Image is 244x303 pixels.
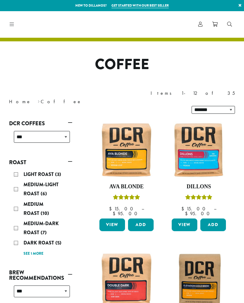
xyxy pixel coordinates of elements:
[9,167,72,260] div: Roast
[99,218,125,231] a: View
[98,183,155,190] h4: Ava Blonde
[170,121,227,216] a: DillonsRated 5.00 out of 5
[185,210,212,217] bdi: 95.00
[55,239,61,246] span: (5)
[23,181,58,197] span: Medium-Light Roast
[41,190,47,197] span: (6)
[185,210,190,217] span: $
[9,129,72,150] div: DCR Coffees
[41,229,47,236] span: (7)
[38,96,40,105] span: ›
[111,3,169,8] a: Get started with our best seller
[9,267,72,283] a: Brew Recommendations
[113,194,140,203] div: Rated 5.00 out of 5
[170,121,227,179] img: Dillons-12oz-300x300.jpg
[9,157,72,167] a: Roast
[170,183,227,190] h4: Dillons
[9,118,72,129] a: DCR Coffees
[181,206,208,212] bdi: 15.00
[109,206,136,212] bdi: 15.00
[23,251,43,257] a: See 1 more
[200,218,226,231] button: Add
[23,239,55,246] span: Dark Roast
[128,218,154,231] button: Add
[181,206,186,212] span: $
[222,19,237,29] a: Search
[23,220,59,236] span: Medium-Dark Roast
[9,98,31,105] a: Home
[113,210,118,217] span: $
[55,171,61,178] span: (3)
[109,206,114,212] span: $
[41,210,49,217] span: (10)
[5,56,239,73] h1: Coffee
[113,210,140,217] bdi: 95.00
[172,218,197,231] a: View
[214,206,216,212] span: –
[23,171,55,178] span: Light Roast
[23,201,43,217] span: Medium Roast
[142,206,144,212] span: –
[98,121,155,179] img: Ava-Blonde-12oz-1-300x300.jpg
[98,121,155,216] a: Ava BlondeRated 5.00 out of 5
[9,98,113,105] nav: Breadcrumb
[185,194,212,203] div: Rated 5.00 out of 5
[151,90,235,97] div: Items 1-12 of 35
